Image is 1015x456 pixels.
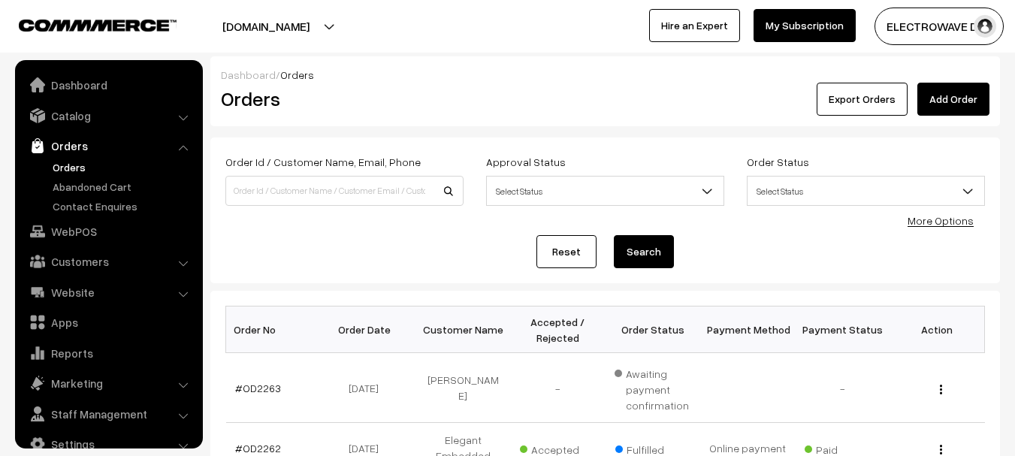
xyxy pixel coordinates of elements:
[940,385,942,394] img: Menu
[606,307,700,353] th: Order Status
[510,307,605,353] th: Accepted / Rejected
[649,9,740,42] a: Hire an Expert
[974,15,996,38] img: user
[19,340,198,367] a: Reports
[221,68,276,81] a: Dashboard
[754,9,856,42] a: My Subscription
[875,8,1004,45] button: ELECTROWAVE DE…
[795,307,890,353] th: Payment Status
[225,154,421,170] label: Order Id / Customer Name, Email, Phone
[280,68,314,81] span: Orders
[817,83,908,116] button: Export Orders
[486,176,724,206] span: Select Status
[170,8,362,45] button: [DOMAIN_NAME]
[321,307,415,353] th: Order Date
[19,71,198,98] a: Dashboard
[226,307,321,353] th: Order No
[19,20,177,31] img: COMMMERCE
[19,370,198,397] a: Marketing
[747,176,985,206] span: Select Status
[615,362,691,413] span: Awaiting payment confirmation
[221,87,462,110] h2: Orders
[614,235,674,268] button: Search
[235,382,281,394] a: #OD2263
[221,67,989,83] div: /
[49,198,198,214] a: Contact Enquires
[908,214,974,227] a: More Options
[19,218,198,245] a: WebPOS
[19,279,198,306] a: Website
[747,154,809,170] label: Order Status
[49,179,198,195] a: Abandoned Cart
[536,235,597,268] a: Reset
[940,445,942,454] img: Menu
[890,307,984,353] th: Action
[917,83,989,116] a: Add Order
[486,154,566,170] label: Approval Status
[487,178,723,204] span: Select Status
[795,353,890,423] td: -
[415,307,510,353] th: Customer Name
[19,15,150,33] a: COMMMERCE
[19,102,198,129] a: Catalog
[49,159,198,175] a: Orders
[510,353,605,423] td: -
[235,442,281,454] a: #OD2262
[700,307,795,353] th: Payment Method
[19,309,198,336] a: Apps
[225,176,464,206] input: Order Id / Customer Name / Customer Email / Customer Phone
[321,353,415,423] td: [DATE]
[19,400,198,427] a: Staff Management
[19,132,198,159] a: Orders
[19,248,198,275] a: Customers
[415,353,510,423] td: [PERSON_NAME]
[748,178,984,204] span: Select Status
